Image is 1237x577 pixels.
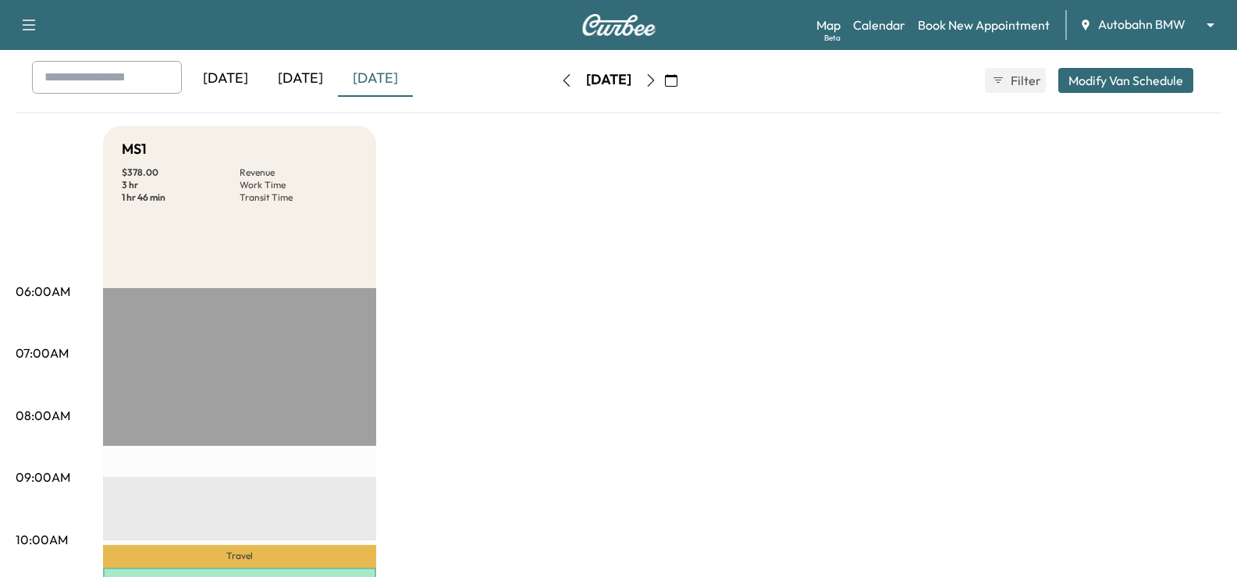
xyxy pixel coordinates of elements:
[122,179,240,191] p: 3 hr
[581,14,656,36] img: Curbee Logo
[918,16,1050,34] a: Book New Appointment
[240,191,357,204] p: Transit Time
[263,61,338,97] div: [DATE]
[824,32,841,44] div: Beta
[122,166,240,179] p: $ 378.00
[586,70,631,90] div: [DATE]
[103,545,376,567] p: Travel
[240,166,357,179] p: Revenue
[16,406,70,425] p: 08:00AM
[188,61,263,97] div: [DATE]
[1058,68,1193,93] button: Modify Van Schedule
[853,16,905,34] a: Calendar
[16,530,68,549] p: 10:00AM
[122,191,240,204] p: 1 hr 46 min
[122,138,147,160] h5: MS1
[240,179,357,191] p: Work Time
[985,68,1046,93] button: Filter
[16,468,70,486] p: 09:00AM
[338,61,413,97] div: [DATE]
[1098,16,1185,34] span: Autobahn BMW
[16,344,69,362] p: 07:00AM
[1011,71,1039,90] span: Filter
[816,16,841,34] a: MapBeta
[16,282,70,301] p: 06:00AM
